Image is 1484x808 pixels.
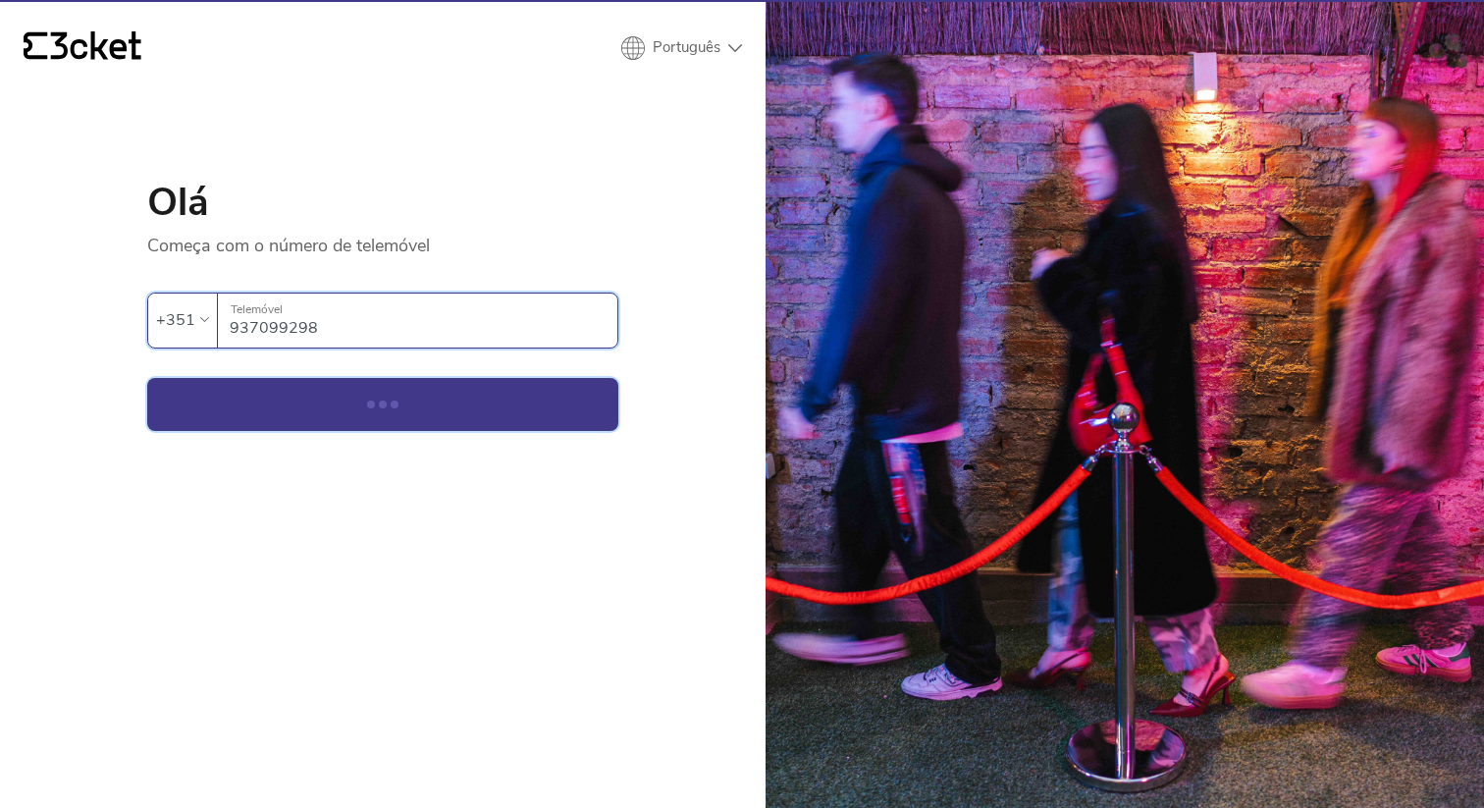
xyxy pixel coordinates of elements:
[218,294,617,326] label: Telemóvel
[147,183,618,222] h1: Olá
[24,31,141,65] a: {' '}
[147,222,618,257] p: Começa com o número de telemóvel
[156,305,195,335] div: +351
[147,378,618,431] button: Continuar
[230,294,617,348] input: Telemóvel
[24,32,47,60] g: {' '}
